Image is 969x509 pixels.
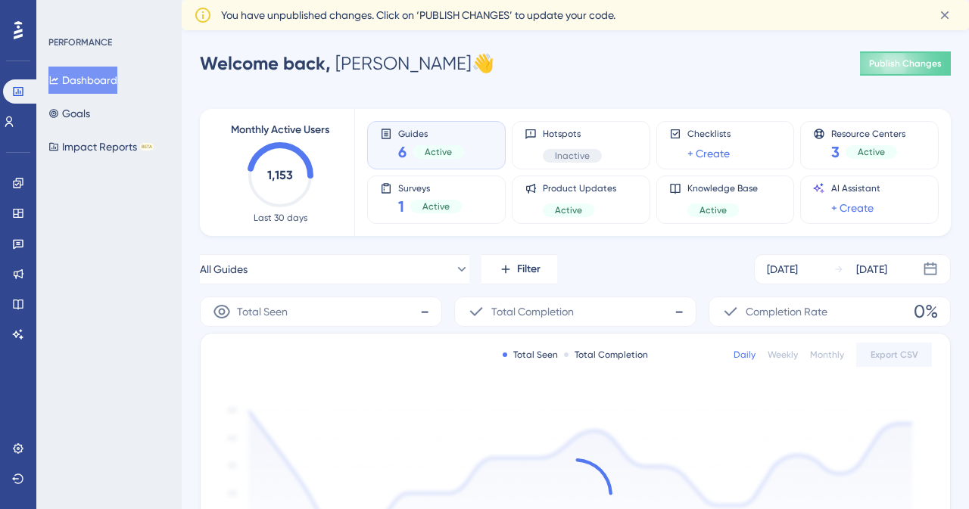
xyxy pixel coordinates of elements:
[398,182,462,193] span: Surveys
[858,146,885,158] span: Active
[543,128,602,140] span: Hotspots
[48,100,90,127] button: Goals
[831,182,880,194] span: AI Assistant
[687,128,731,140] span: Checklists
[200,254,469,284] button: All Guides
[237,303,288,321] span: Total Seen
[254,212,307,224] span: Last 30 days
[687,144,730,163] a: + Create
[831,199,874,217] a: + Create
[564,349,648,361] div: Total Completion
[481,254,557,284] button: Filter
[810,349,844,361] div: Monthly
[48,133,154,160] button: Impact ReportsBETA
[856,260,887,278] div: [DATE]
[200,51,494,76] div: [PERSON_NAME] 👋
[267,168,293,182] text: 1,153
[831,141,840,163] span: 3
[398,141,407,163] span: 6
[871,349,918,361] span: Export CSV
[856,343,932,367] button: Export CSV
[767,260,798,278] div: [DATE]
[221,6,615,24] span: You have unpublished changes. Click on ‘PUBLISH CHANGES’ to update your code.
[768,349,798,361] div: Weekly
[517,260,541,278] span: Filter
[555,150,590,162] span: Inactive
[543,182,616,194] span: Product Updates
[398,196,404,217] span: 1
[555,204,582,216] span: Active
[420,300,429,324] span: -
[48,36,112,48] div: PERFORMANCE
[675,300,684,324] span: -
[734,349,756,361] div: Daily
[422,200,450,213] span: Active
[914,300,938,324] span: 0%
[231,121,329,139] span: Monthly Active Users
[140,143,154,151] div: BETA
[398,128,464,138] span: Guides
[491,303,574,321] span: Total Completion
[503,349,558,361] div: Total Seen
[746,303,827,321] span: Completion Rate
[48,67,117,94] button: Dashboard
[831,128,905,138] span: Resource Centers
[699,204,727,216] span: Active
[425,146,452,158] span: Active
[687,182,758,194] span: Knowledge Base
[200,52,331,74] span: Welcome back,
[860,51,951,76] button: Publish Changes
[200,260,248,278] span: All Guides
[869,57,942,70] span: Publish Changes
